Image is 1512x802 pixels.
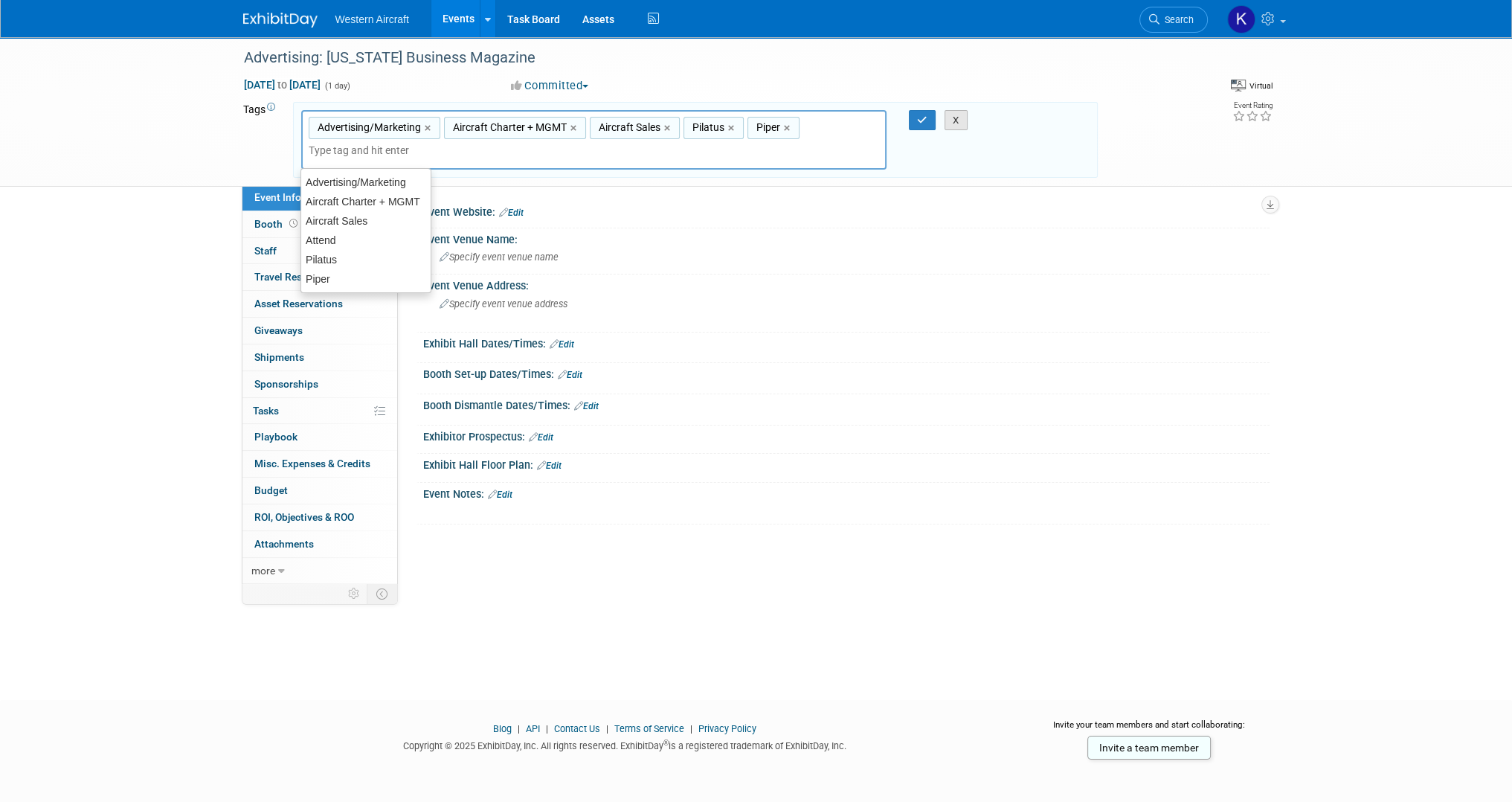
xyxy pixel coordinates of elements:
a: Attachments [242,531,397,557]
a: Shipments [242,344,397,370]
a: Blog [493,723,512,734]
td: Tags [243,102,280,179]
a: × [728,120,738,137]
a: × [784,120,794,137]
img: Format-Virtual.png [1231,80,1246,92]
span: Travel Reservations [254,271,345,283]
div: Aircraft Charter + MGMT [301,192,431,211]
a: × [570,120,580,137]
a: Edit [558,370,582,380]
div: Advertising: [US_STATE] Business Magazine [239,45,1186,71]
span: Pilatus [689,120,724,135]
a: more [242,558,397,584]
span: Playbook [254,431,297,443]
span: Specify event venue name [440,251,559,263]
span: | [602,723,612,734]
span: Budget [254,484,288,496]
div: Advertising/Marketing [301,173,431,192]
a: Edit [499,208,524,218]
div: Event Format [1120,77,1273,100]
span: Specify event venue address [440,298,567,309]
span: Booth [254,218,300,230]
span: | [686,723,696,734]
a: Edit [550,339,574,350]
span: more [251,565,275,577]
div: Pilatus [301,250,431,269]
div: Exhibitor Prospectus: [423,426,1270,445]
span: ROI, Objectives & ROO [254,511,354,523]
span: Western Aircraft [335,13,409,25]
span: | [542,723,552,734]
a: Sponsorships [242,371,397,397]
td: Personalize Event Tab Strip [341,584,367,603]
div: Event Venue Address: [423,275,1270,293]
span: Attachments [254,538,314,550]
a: Terms of Service [614,723,684,734]
a: Edit [529,432,553,443]
div: Exhibit Hall Dates/Times: [423,333,1270,352]
span: Staff [254,245,277,257]
span: Aircraft Charter + MGMT [450,120,567,135]
a: Playbook [242,424,397,450]
td: Toggle Event Tabs [367,584,397,603]
div: Event Website: [423,201,1270,220]
span: [DATE] [DATE] [243,78,321,92]
span: | [514,723,524,734]
span: Event Information [254,191,338,203]
div: Attend [301,231,431,250]
span: Sponsorships [254,378,318,390]
a: ROI, Objectives & ROO [242,504,397,530]
div: Piper [301,269,431,289]
div: Event Rating [1232,102,1272,109]
button: X [945,110,968,131]
span: (1 day) [324,81,350,91]
span: Booth not reserved yet [286,218,300,229]
a: Tasks [242,398,397,424]
span: to [275,79,289,91]
a: Privacy Policy [698,723,756,734]
img: ExhibitDay [243,13,318,28]
div: Copyright © 2025 ExhibitDay, Inc. All rights reserved. ExhibitDay is a registered trademark of Ex... [243,736,1008,753]
div: Booth Dismantle Dates/Times: [423,394,1270,414]
a: Travel Reservations [242,264,397,290]
span: Tasks [253,405,279,417]
span: Aircraft Sales [596,120,660,135]
a: Misc. Expenses & Credits [242,451,397,477]
a: Edit [488,490,512,500]
div: Booth Set-up Dates/Times: [423,363,1270,382]
span: Shipments [254,351,304,363]
a: Giveaways [242,318,397,344]
span: Advertising/Marketing [315,120,421,135]
a: Asset Reservations [242,291,397,317]
a: Booth [242,211,397,237]
div: Exhibit Hall Floor Plan: [423,454,1270,473]
a: Edit [537,461,562,471]
a: Invite a team member [1087,736,1211,760]
div: Event Venue Name: [423,228,1270,247]
span: Misc. Expenses & Credits [254,458,370,469]
sup: ® [663,739,669,747]
span: Search [1159,14,1194,25]
div: Event Notes: [423,483,1270,502]
img: Kindra Mahler [1227,5,1255,33]
span: Asset Reservations [254,298,343,309]
a: Search [1139,7,1208,33]
a: × [664,120,674,137]
a: Edit [574,401,599,411]
a: API [526,723,540,734]
a: Event Information [242,185,397,211]
a: Budget [242,478,397,504]
a: Contact Us [554,723,600,734]
div: Invite your team members and start collaborating: [1029,719,1270,741]
a: × [425,120,434,137]
input: Type tag and hit enter [309,143,428,158]
span: Piper [753,120,780,135]
span: Giveaways [254,324,303,336]
div: Event Format [1231,77,1273,92]
div: Aircraft Sales [301,211,431,231]
div: Virtual [1248,80,1273,92]
a: Staff [242,238,397,264]
button: Committed [506,78,594,94]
